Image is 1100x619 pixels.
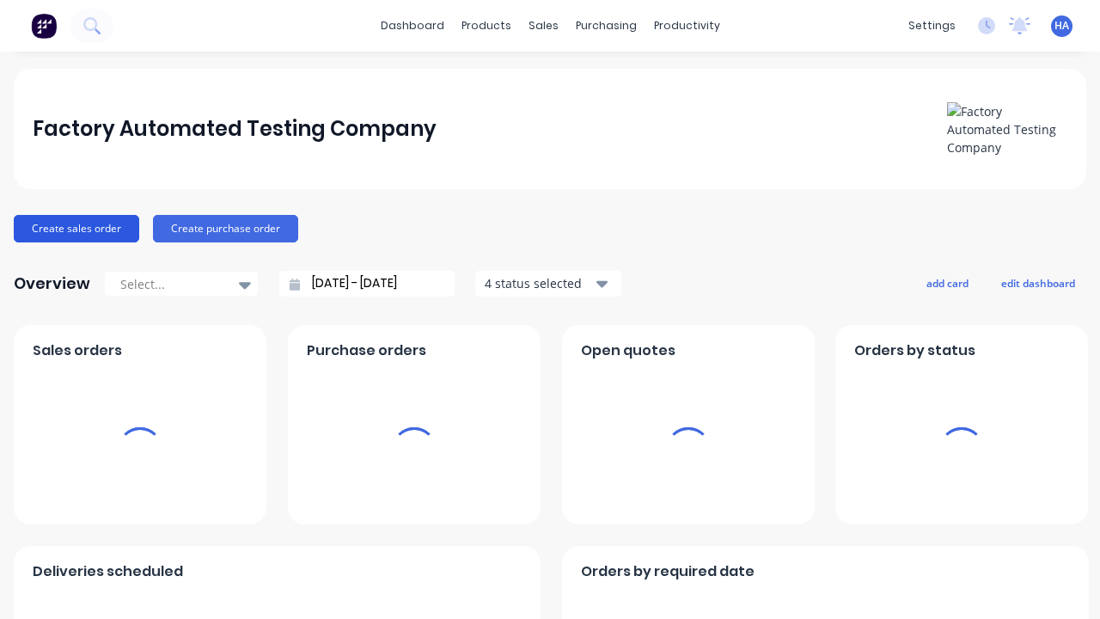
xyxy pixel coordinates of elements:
div: productivity [645,13,729,39]
span: Purchase orders [307,340,426,361]
div: settings [900,13,964,39]
span: Sales orders [33,340,122,361]
div: purchasing [567,13,645,39]
img: Factory Automated Testing Company [947,102,1067,156]
button: Create sales order [14,215,139,242]
div: Factory Automated Testing Company [33,112,437,146]
img: Factory [31,13,57,39]
button: 4 status selected [475,271,621,297]
span: Orders by required date [581,561,755,582]
button: edit dashboard [990,272,1086,294]
div: 4 status selected [485,274,593,292]
span: Open quotes [581,340,675,361]
div: sales [520,13,567,39]
a: dashboard [372,13,453,39]
div: Overview [14,267,90,301]
button: add card [915,272,980,294]
div: products [453,13,520,39]
button: Create purchase order [153,215,298,242]
span: Orders by status [854,340,975,361]
span: Deliveries scheduled [33,561,183,582]
span: HA [1054,18,1069,34]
